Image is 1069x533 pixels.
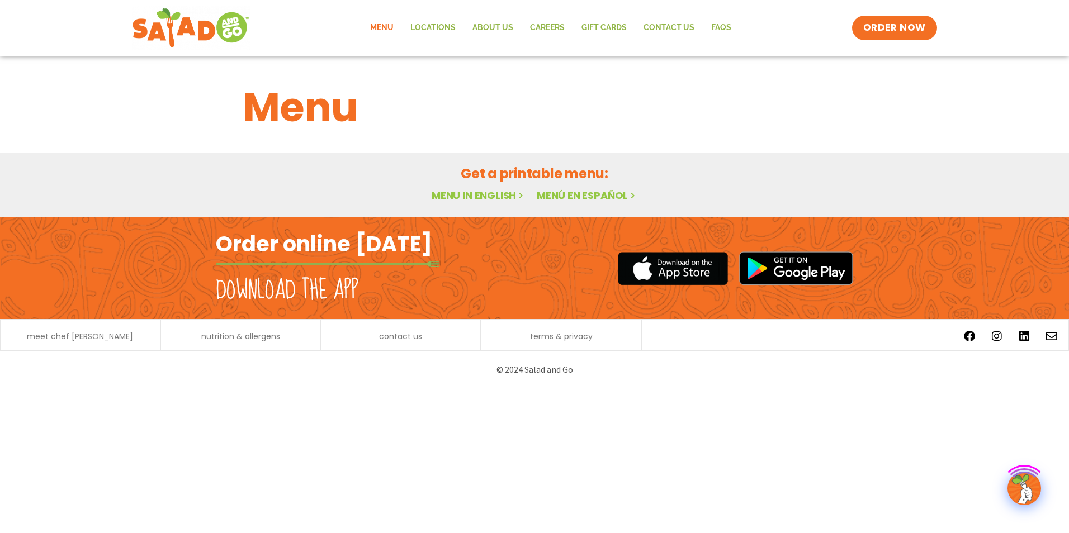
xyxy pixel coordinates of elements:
a: meet chef [PERSON_NAME] [27,332,133,340]
a: Careers [522,15,573,41]
img: fork [216,261,439,267]
span: ORDER NOW [863,21,926,35]
img: new-SAG-logo-768×292 [132,6,250,50]
h2: Download the app [216,275,358,306]
img: appstore [618,250,728,287]
h2: Get a printable menu: [243,164,826,183]
a: Menu in English [432,188,526,202]
p: © 2024 Salad and Go [221,362,848,377]
nav: Menu [362,15,740,41]
h2: Order online [DATE] [216,230,432,258]
h1: Menu [243,77,826,137]
a: About Us [464,15,522,41]
a: GIFT CARDS [573,15,635,41]
img: google_play [739,251,853,285]
a: nutrition & allergens [201,332,280,340]
a: ORDER NOW [852,16,937,40]
a: terms & privacy [530,332,593,340]
a: Menú en español [537,188,637,202]
a: contact us [379,332,422,340]
a: Locations [402,15,464,41]
a: Contact Us [635,15,703,41]
a: FAQs [703,15,740,41]
a: Menu [362,15,402,41]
